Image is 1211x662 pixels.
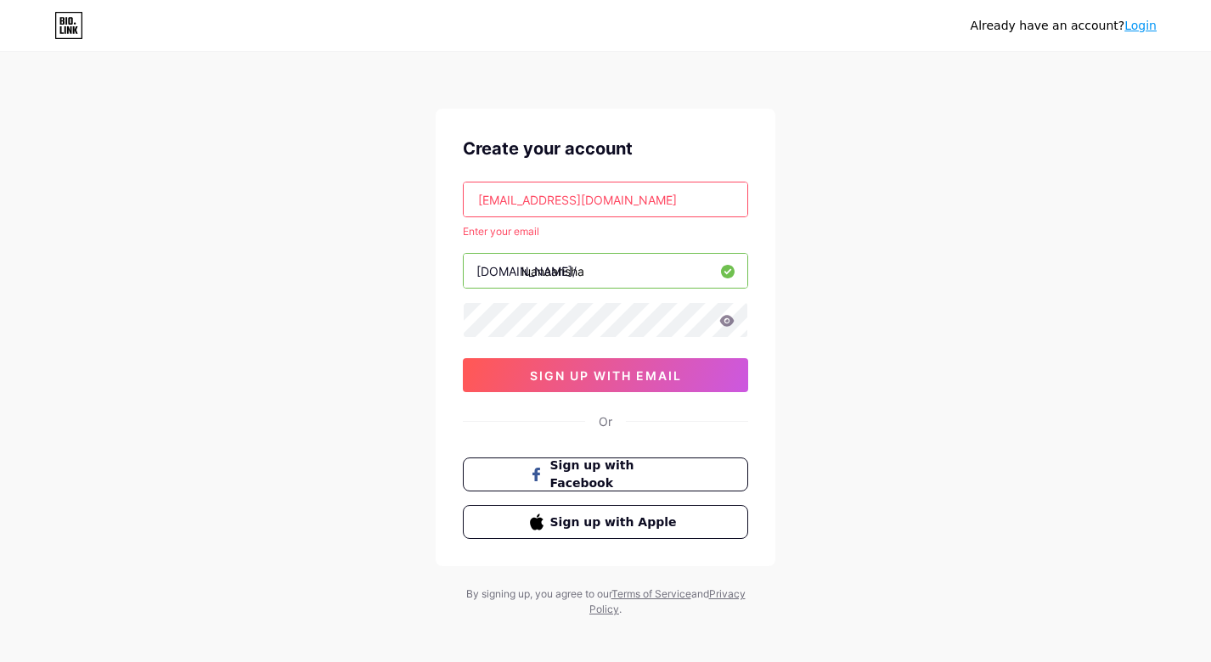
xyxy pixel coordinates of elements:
[476,262,577,280] div: [DOMAIN_NAME]/
[464,254,747,288] input: username
[464,182,747,216] input: Email
[463,136,748,161] div: Create your account
[611,587,691,600] a: Terms of Service
[463,457,748,491] button: Sign up with Facebook
[1124,19,1157,32] a: Login
[550,513,682,531] span: Sign up with Apple
[530,368,682,383] span: sign up with email
[463,505,748,539] button: Sign up with Apple
[599,412,612,430] div: Or
[461,586,750,617] div: By signing up, you agree to our and .
[971,17,1157,35] div: Already have an account?
[463,358,748,392] button: sign up with email
[550,457,682,492] span: Sign up with Facebook
[463,224,748,239] div: Enter your email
